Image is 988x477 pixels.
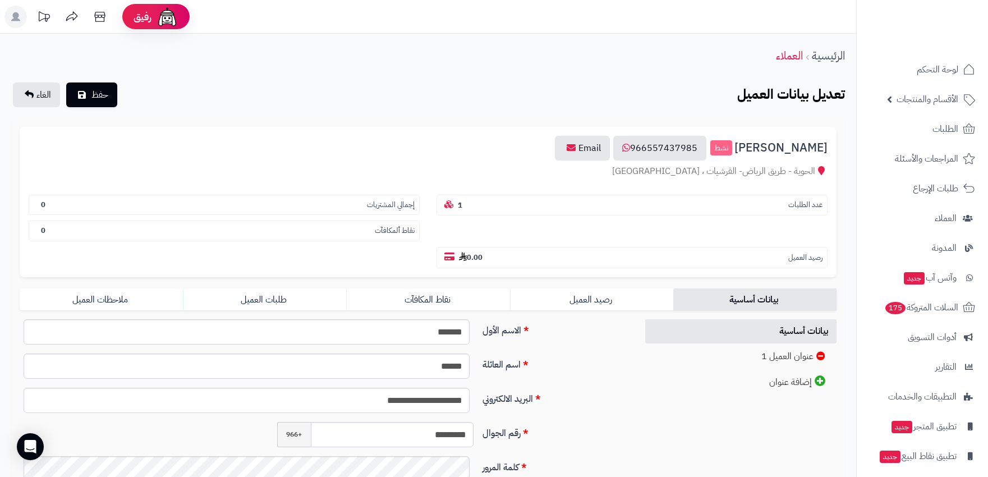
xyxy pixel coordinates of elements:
span: 175 [884,301,907,315]
a: نقاط المكافآت [346,288,509,311]
label: اسم العائلة [478,354,632,371]
span: جديد [892,421,912,433]
a: بيانات أساسية [673,288,837,311]
span: المراجعات والأسئلة [895,151,958,167]
span: التقارير [935,359,957,375]
a: المدونة [863,235,981,262]
a: التقارير [863,354,981,380]
img: logo-2.png [912,8,977,32]
b: تعديل بيانات العميل [737,84,845,104]
label: الاسم الأول [478,319,632,337]
a: 966557437985 [613,136,706,160]
label: كلمة المرور [478,456,632,474]
a: إضافة عنوان [645,370,837,395]
a: Email [555,136,610,160]
small: رصيد العميل [788,253,822,263]
a: الطلبات [863,116,981,143]
span: المدونة [932,240,957,256]
span: الطلبات [932,121,958,137]
a: وآتس آبجديد [863,264,981,291]
a: الغاء [13,82,60,107]
span: جديد [880,451,900,463]
a: طلبات الإرجاع [863,175,981,202]
span: الغاء [36,88,51,102]
div: الحوية - طريق الرياض- القرشيات ، [GEOGRAPHIC_DATA] [29,165,828,178]
span: رفيق [134,10,151,24]
span: حفظ [91,88,108,102]
span: السلات المتروكة [884,300,958,315]
b: 0 [41,199,45,210]
div: Open Intercom Messenger [17,433,44,460]
small: إجمالي المشتريات [367,200,415,210]
span: جديد [904,272,925,285]
a: تطبيق نقاط البيعجديد [863,443,981,470]
span: تطبيق نقاط البيع [879,448,957,464]
a: أدوات التسويق [863,324,981,351]
a: الرئيسية [812,47,845,64]
label: رقم الجوال [478,422,632,440]
a: عنوان العميل 1 [645,345,837,369]
b: 0 [41,225,45,236]
a: رصيد العميل [510,288,673,311]
span: [PERSON_NAME] [734,141,828,154]
span: طلبات الإرجاع [913,181,958,196]
span: تطبيق المتجر [890,419,957,434]
a: تطبيق المتجرجديد [863,413,981,440]
a: التطبيقات والخدمات [863,383,981,410]
b: 0.00 [459,252,482,263]
span: التطبيقات والخدمات [888,389,957,405]
small: عدد الطلبات [788,200,822,210]
button: حفظ [66,82,117,107]
span: وآتس آب [903,270,957,286]
label: البريد الالكتروني [478,388,632,406]
a: تحديثات المنصة [30,6,58,31]
span: العملاء [935,210,957,226]
a: العملاء [776,47,803,64]
small: نشط [710,140,732,156]
a: بيانات أساسية [645,319,837,343]
a: طلبات العميل [183,288,346,311]
img: ai-face.png [156,6,178,28]
b: 1 [458,200,462,210]
a: المراجعات والأسئلة [863,145,981,172]
span: +966 [277,422,311,447]
a: لوحة التحكم [863,56,981,83]
span: لوحة التحكم [917,62,958,77]
small: نقاط ألمكافآت [375,226,415,236]
a: السلات المتروكة175 [863,294,981,321]
a: العملاء [863,205,981,232]
a: ملاحظات العميل [20,288,183,311]
span: الأقسام والمنتجات [897,91,958,107]
span: أدوات التسويق [908,329,957,345]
